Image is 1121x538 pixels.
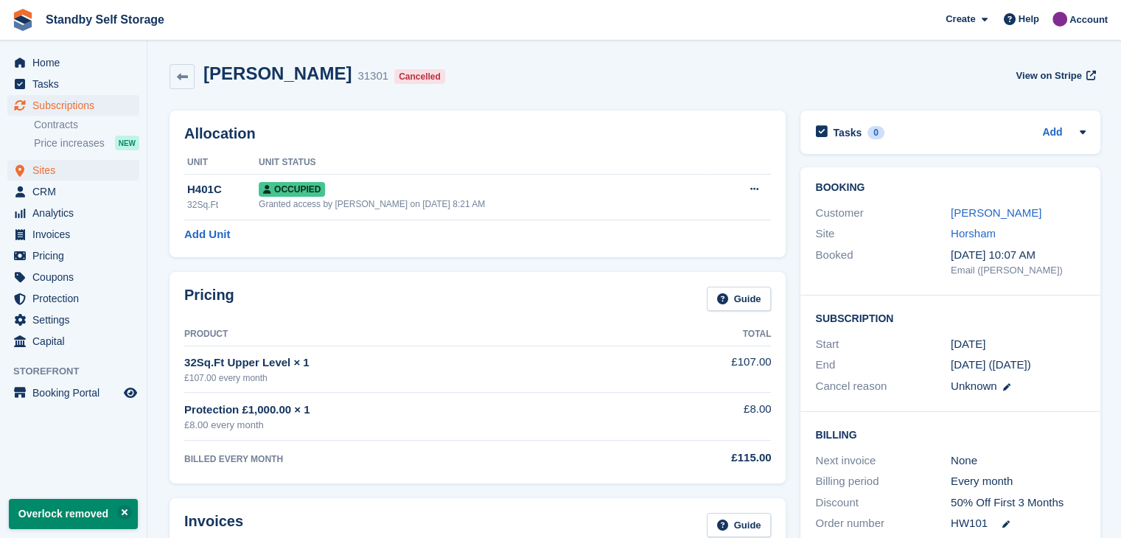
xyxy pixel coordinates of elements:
[707,513,772,537] a: Guide
[815,247,951,278] div: Booked
[833,126,862,139] h2: Tasks
[187,181,259,198] div: H401C
[184,402,629,419] div: Protection £1,000.00 × 1
[7,52,139,73] a: menu
[7,224,139,245] a: menu
[184,125,771,142] h2: Allocation
[815,515,951,532] div: Order number
[32,74,121,94] span: Tasks
[7,95,139,116] a: menu
[40,7,170,32] a: Standby Self Storage
[184,513,243,537] h2: Invoices
[951,380,997,392] span: Unknown
[7,288,139,309] a: menu
[34,136,105,150] span: Price increases
[357,68,388,85] div: 31301
[32,203,121,223] span: Analytics
[7,245,139,266] a: menu
[13,364,147,379] span: Storefront
[1019,12,1039,27] span: Help
[951,206,1041,219] a: [PERSON_NAME]
[815,226,951,242] div: Site
[7,310,139,330] a: menu
[7,203,139,223] a: menu
[946,12,975,27] span: Create
[7,267,139,287] a: menu
[32,267,121,287] span: Coupons
[951,358,1031,371] span: [DATE] ([DATE])
[259,198,710,211] div: Granted access by [PERSON_NAME] on [DATE] 8:21 AM
[815,336,951,353] div: Start
[115,136,139,150] div: NEW
[815,453,951,469] div: Next invoice
[1042,125,1062,142] a: Add
[951,453,1086,469] div: None
[629,450,771,467] div: £115.00
[951,473,1086,490] div: Every month
[951,515,988,532] span: HW101
[1016,69,1081,83] span: View on Stripe
[203,63,352,83] h2: [PERSON_NAME]
[259,151,710,175] th: Unit Status
[184,323,629,346] th: Product
[32,52,121,73] span: Home
[951,227,996,240] a: Horsham
[32,160,121,181] span: Sites
[184,151,259,175] th: Unit
[9,499,138,529] p: Overlock removed
[815,310,1086,325] h2: Subscription
[951,336,985,353] time: 2024-02-01 00:00:00 UTC
[815,378,951,395] div: Cancel reason
[1052,12,1067,27] img: Sue Ford
[951,495,1086,511] div: 50% Off First 3 Months
[184,287,234,311] h2: Pricing
[32,382,121,403] span: Booking Portal
[951,263,1086,278] div: Email ([PERSON_NAME])
[7,181,139,202] a: menu
[32,310,121,330] span: Settings
[184,418,629,433] div: £8.00 every month
[867,126,884,139] div: 0
[34,118,139,132] a: Contracts
[7,382,139,403] a: menu
[12,9,34,31] img: stora-icon-8386f47178a22dfd0bd8f6a31ec36ba5ce8667c1dd55bd0f319d3a0aa187defe.svg
[32,331,121,352] span: Capital
[184,226,230,243] a: Add Unit
[187,198,259,212] div: 32Sq.Ft
[122,384,139,402] a: Preview store
[34,135,139,151] a: Price increases NEW
[815,182,1086,194] h2: Booking
[32,224,121,245] span: Invoices
[32,95,121,116] span: Subscriptions
[32,245,121,266] span: Pricing
[394,69,445,84] div: Cancelled
[1069,13,1108,27] span: Account
[32,288,121,309] span: Protection
[32,181,121,202] span: CRM
[7,331,139,352] a: menu
[951,247,1086,264] div: [DATE] 10:07 AM
[7,160,139,181] a: menu
[629,346,771,392] td: £107.00
[815,427,1086,441] h2: Billing
[815,205,951,222] div: Customer
[184,354,629,371] div: 32Sq.Ft Upper Level × 1
[1010,63,1099,88] a: View on Stripe
[629,393,771,441] td: £8.00
[815,473,951,490] div: Billing period
[815,357,951,374] div: End
[184,453,629,466] div: BILLED EVERY MONTH
[629,323,771,346] th: Total
[259,182,325,197] span: Occupied
[815,495,951,511] div: Discount
[7,74,139,94] a: menu
[184,371,629,385] div: £107.00 every month
[707,287,772,311] a: Guide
